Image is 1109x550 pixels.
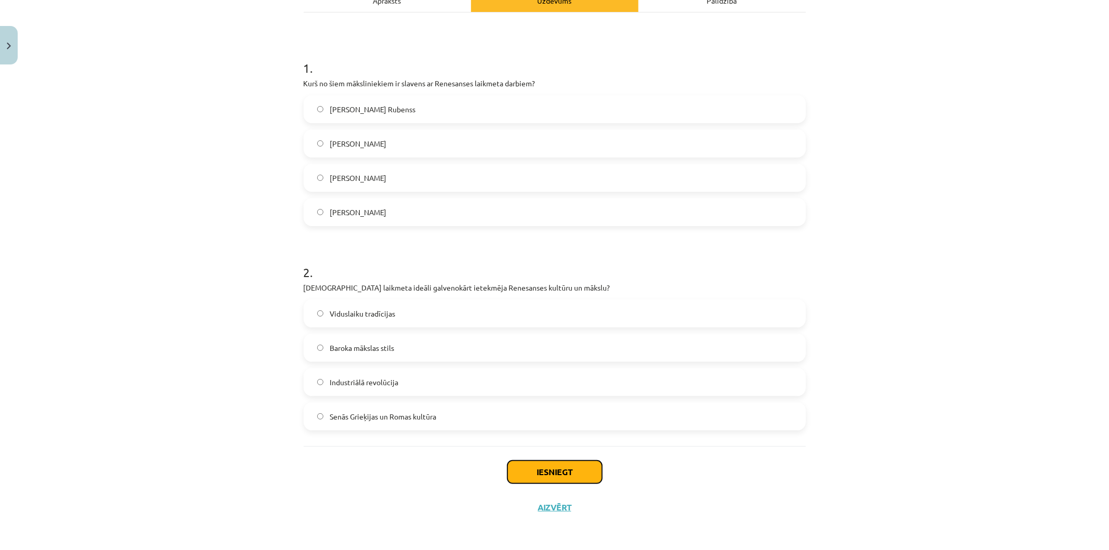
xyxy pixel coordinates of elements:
[7,43,11,49] img: icon-close-lesson-0947bae3869378f0d4975bcd49f059093ad1ed9edebbc8119c70593378902aed.svg
[330,308,395,319] span: Viduslaiku tradīcijas
[317,140,324,147] input: [PERSON_NAME]
[330,411,436,422] span: Senās Grieķijas un Romas kultūra
[330,138,386,149] span: [PERSON_NAME]
[330,377,398,388] span: Industriālā revolūcija
[535,502,575,513] button: Aizvērt
[330,343,394,353] span: Baroka mākslas stils
[317,413,324,420] input: Senās Grieķijas un Romas kultūra
[317,175,324,181] input: [PERSON_NAME]
[304,247,806,279] h1: 2 .
[330,207,386,218] span: [PERSON_NAME]
[304,78,806,89] p: Kurš no šiem māksliniekiem ir slavens ar Renesanses laikmeta darbiem?
[317,209,324,216] input: [PERSON_NAME]
[304,282,806,293] p: [DEMOGRAPHIC_DATA] laikmeta ideāli galvenokārt ietekmēja Renesanses kultūru un mākslu?
[317,106,324,113] input: [PERSON_NAME] Rubenss
[317,345,324,351] input: Baroka mākslas stils
[330,173,386,184] span: [PERSON_NAME]
[507,461,602,483] button: Iesniegt
[317,310,324,317] input: Viduslaiku tradīcijas
[317,379,324,386] input: Industriālā revolūcija
[304,43,806,75] h1: 1 .
[330,104,415,115] span: [PERSON_NAME] Rubenss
